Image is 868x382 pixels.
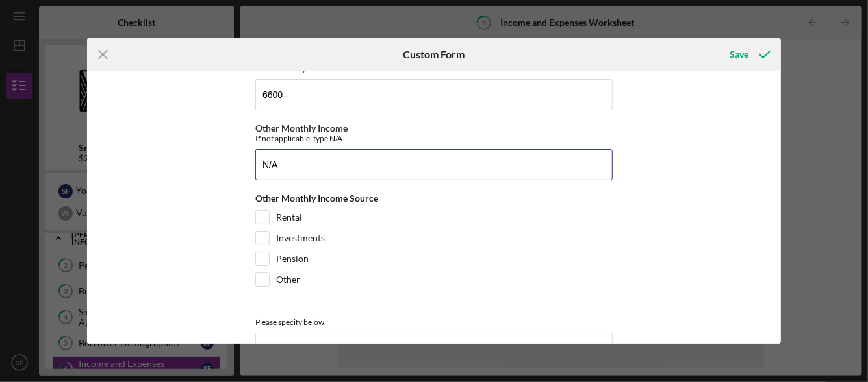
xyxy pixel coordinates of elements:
label: Other Monthly Income [255,123,348,134]
button: Save [717,42,781,67]
div: If not applicable, type N/A. [255,134,613,143]
label: Other [276,273,300,286]
div: Save [730,42,748,67]
label: Pension [276,252,309,265]
div: Other Monthly Income Source [255,193,613,204]
label: Rental [276,211,302,224]
div: Please specify below. [255,317,613,327]
h6: Custom Form [403,49,465,60]
label: Investments [276,232,325,245]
